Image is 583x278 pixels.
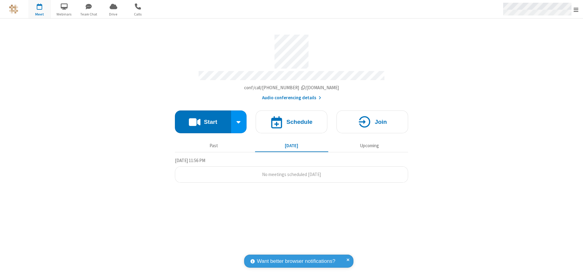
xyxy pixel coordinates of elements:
[231,110,247,133] div: Start conference options
[175,30,408,101] section: Account details
[175,110,231,133] button: Start
[255,140,328,151] button: [DATE]
[175,158,205,163] span: [DATE] 11:56 PM
[333,140,406,151] button: Upcoming
[204,119,217,125] h4: Start
[175,157,408,183] section: Today's Meetings
[262,171,321,177] span: No meetings scheduled [DATE]
[77,12,100,17] span: Team Chat
[257,257,335,265] span: Want better browser notifications?
[127,12,149,17] span: Calls
[102,12,125,17] span: Drive
[375,119,387,125] h4: Join
[286,119,312,125] h4: Schedule
[177,140,251,151] button: Past
[262,94,321,101] button: Audio conferencing details
[28,12,51,17] span: Meet
[53,12,76,17] span: Webinars
[244,84,339,91] button: Copy my meeting room linkCopy my meeting room link
[9,5,18,14] img: QA Selenium DO NOT DELETE OR CHANGE
[336,110,408,133] button: Join
[244,85,339,90] span: Copy my meeting room link
[256,110,327,133] button: Schedule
